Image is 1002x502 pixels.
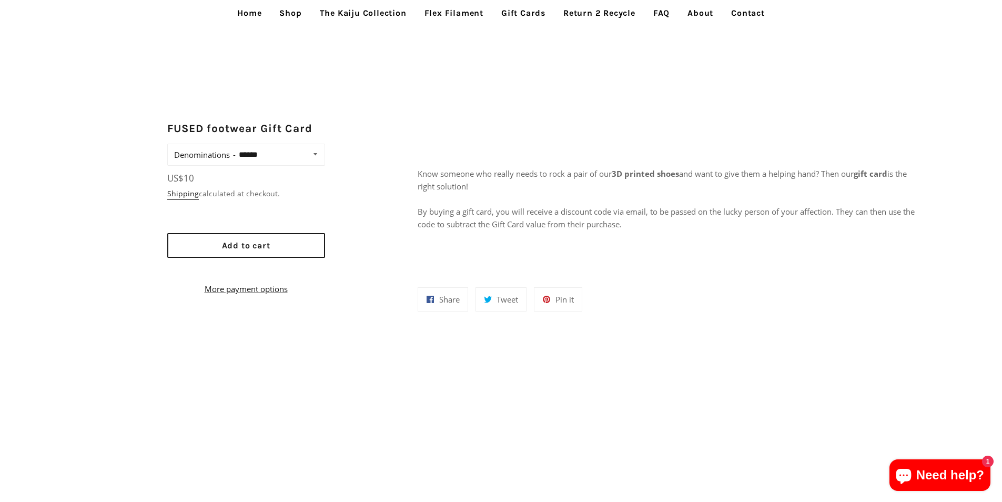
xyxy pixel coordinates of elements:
p: Know someone who really needs to rock a pair of our and want to give them a helping hand? Then ou... [418,167,919,230]
strong: 3D printed shoes [612,168,679,179]
div: calculated at checkout. [167,188,325,199]
a: Shipping [167,188,199,200]
label: Denominations [174,147,236,162]
span: Tweet [497,294,518,305]
span: US$10 [167,172,194,184]
span: Pin it [555,294,574,305]
button: Add to cart [167,233,325,258]
inbox-online-store-chat: Shopify online store chat [886,459,994,494]
span: Share [439,294,460,305]
h2: FUSED footwear Gift Card [167,121,335,136]
strong: gift card [854,168,887,179]
a: More payment options [167,283,325,295]
span: Add to cart [222,240,270,250]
